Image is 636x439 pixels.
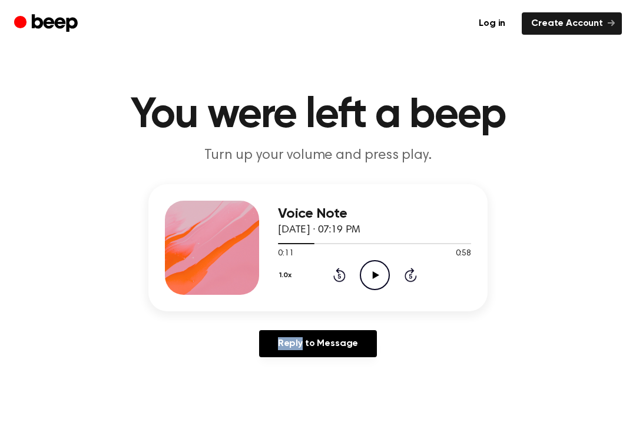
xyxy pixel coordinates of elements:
h1: You were left a beep [16,94,620,137]
a: Beep [14,12,81,35]
a: Log in [469,12,515,35]
button: 1.0x [278,265,296,285]
span: 0:11 [278,248,293,260]
h3: Voice Note [278,206,471,222]
p: Turn up your volume and press play. [92,146,544,165]
a: Reply to Message [259,330,377,357]
span: [DATE] · 07:19 PM [278,225,360,235]
span: 0:58 [456,248,471,260]
a: Create Account [522,12,622,35]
